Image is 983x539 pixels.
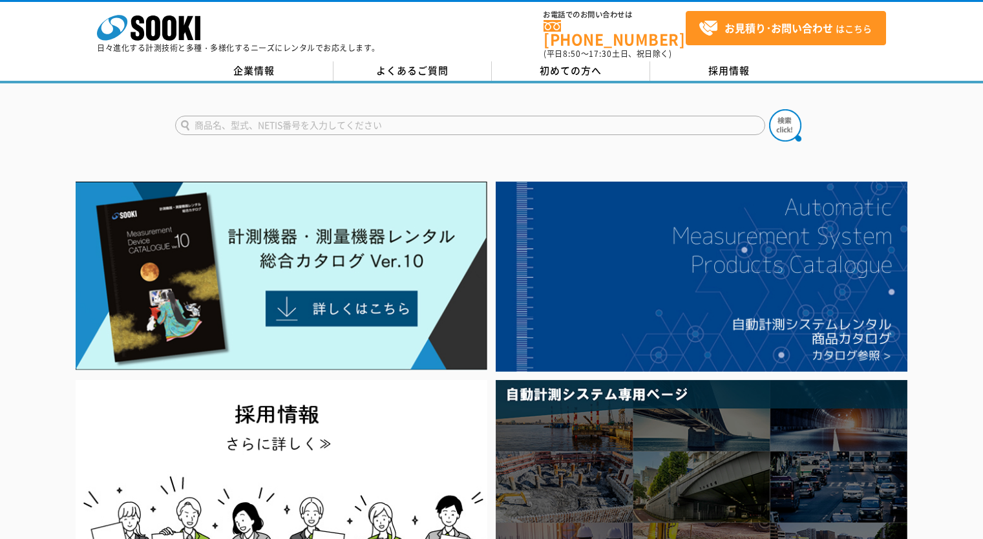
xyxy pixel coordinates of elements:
input: 商品名、型式、NETIS番号を入力してください [175,116,765,135]
span: 初めての方へ [540,63,602,78]
span: 17:30 [589,48,612,59]
a: お見積り･お問い合わせはこちら [686,11,886,45]
span: (平日 ～ 土日、祝日除く) [544,48,671,59]
img: btn_search.png [769,109,801,142]
span: はこちら [699,19,872,38]
img: Catalog Ver10 [76,182,487,370]
a: よくあるご質問 [333,61,492,81]
a: 企業情報 [175,61,333,81]
a: [PHONE_NUMBER] [544,20,686,47]
img: 自動計測システムカタログ [496,182,907,372]
p: 日々進化する計測技術と多種・多様化するニーズにレンタルでお応えします。 [97,44,380,52]
a: 初めての方へ [492,61,650,81]
span: お電話でのお問い合わせは [544,11,686,19]
a: 採用情報 [650,61,809,81]
span: 8:50 [563,48,581,59]
strong: お見積り･お問い合わせ [724,20,833,36]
